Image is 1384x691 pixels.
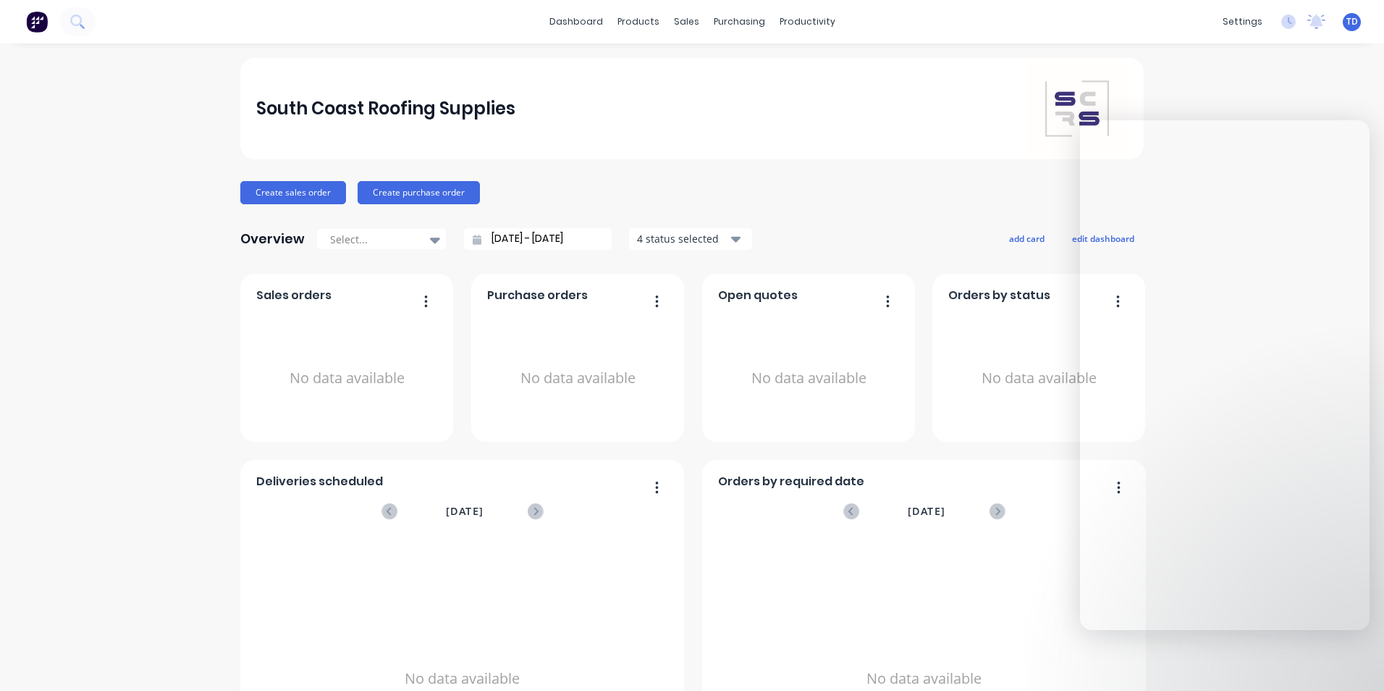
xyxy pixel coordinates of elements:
span: TD [1346,15,1358,28]
img: Factory [26,11,48,33]
div: purchasing [706,11,772,33]
span: Orders by required date [718,473,864,490]
img: South Coast Roofing Supplies [1026,58,1128,159]
span: [DATE] [908,503,945,519]
iframe: Intercom live chat [1335,642,1370,677]
button: edit dashboard [1063,229,1144,248]
button: add card [1000,229,1054,248]
span: [DATE] [446,503,484,519]
div: No data available [718,310,900,447]
div: 4 status selected [637,231,728,246]
div: productivity [772,11,843,33]
button: 4 status selected [629,228,752,250]
div: South Coast Roofing Supplies [256,94,515,123]
div: products [610,11,667,33]
span: Sales orders [256,287,332,304]
div: sales [667,11,706,33]
span: Purchase orders [487,287,588,304]
button: Create purchase order [358,181,480,204]
span: Open quotes [718,287,798,304]
div: settings [1215,11,1270,33]
button: Create sales order [240,181,346,204]
span: Orders by status [948,287,1050,304]
div: No data available [948,310,1130,447]
iframe: Intercom live chat [1080,120,1370,630]
div: Overview [240,225,305,254]
div: No data available [256,310,438,447]
span: Deliveries scheduled [256,473,383,490]
a: dashboard [542,11,610,33]
div: No data available [487,310,669,447]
